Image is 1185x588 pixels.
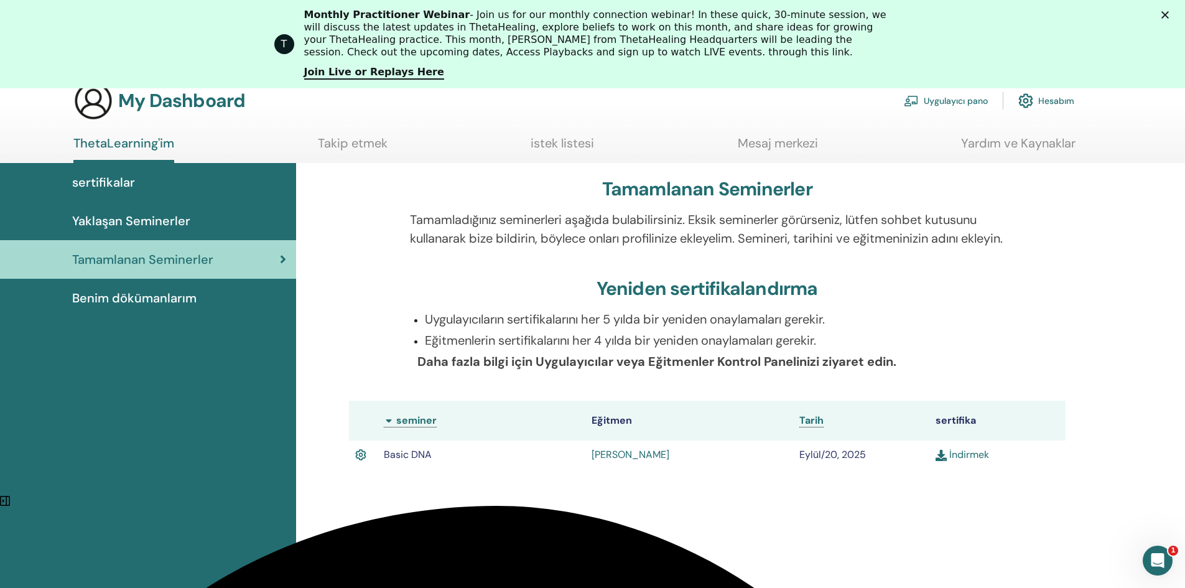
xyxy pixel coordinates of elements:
[355,447,366,463] img: Active Certificate
[602,178,812,200] h3: Tamamlanan Seminerler
[904,95,919,106] img: chalkboard-teacher.svg
[738,136,818,160] a: Mesaj merkezi
[597,278,818,300] h3: Yeniden sertifikalandırma
[274,34,294,54] div: Profile image for ThetaHealing
[936,450,947,461] img: download.svg
[799,414,824,427] a: Tarih
[410,210,1004,248] p: Tamamladığınız seminerleri aşağıda bulabilirsiniz. Eksik seminerler görürseniz, lütfen sohbet kut...
[73,136,174,163] a: ThetaLearning'im
[1161,11,1174,19] div: Kapat
[72,212,190,230] span: Yaklaşan Seminerler
[904,87,988,114] a: Uygulayıcı pano
[1143,546,1173,576] iframe: Intercom live chat
[793,441,929,469] td: Eylül/20, 2025
[585,401,793,441] th: Eğitmen
[318,136,388,160] a: Takip etmek
[1018,87,1074,114] a: Hesabım
[72,250,213,269] span: Tamamlanan Seminerler
[1168,546,1178,556] span: 1
[73,81,113,121] img: generic-user-icon.jpg
[72,173,135,192] span: sertifikalar
[425,331,1004,350] p: Eğitmenlerin sertifikalarını her 4 yılda bir yeniden onaylamaları gerekir.
[72,289,197,307] span: Benim dökümanlarım
[1018,90,1033,111] img: cog.svg
[304,9,891,58] div: - Join us for our monthly connection webinar! In these quick, 30-minute session, we will discuss ...
[304,9,470,21] b: Monthly Practitioner Webinar
[592,448,669,461] a: [PERSON_NAME]
[118,90,245,112] h3: My Dashboard
[929,401,1066,441] th: sertifika
[936,448,989,461] a: İndirmek
[417,353,896,370] b: Daha fazla bilgi için Uygulayıcılar veya Eğitmenler Kontrol Panelinizi ziyaret edin.
[961,136,1076,160] a: Yardım ve Kaynaklar
[304,66,444,80] a: Join Live or Replays Here
[425,310,1004,329] p: Uygulayıcıların sertifikalarını her 5 yılda bir yeniden onaylamaları gerekir.
[531,136,594,160] a: istek listesi
[384,448,432,461] span: Basic DNA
